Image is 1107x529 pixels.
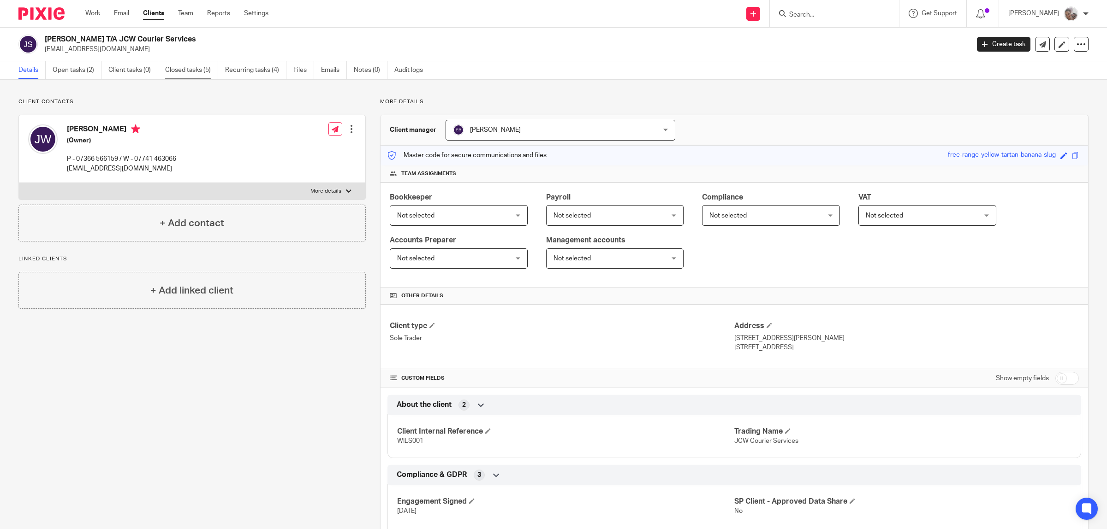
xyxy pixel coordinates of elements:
h4: Client type [390,321,734,331]
span: JCW Courier Services [734,438,798,444]
span: 2 [462,400,466,410]
p: P - 07366 566159 / W - 07741 463066 [67,154,176,164]
span: [PERSON_NAME] [470,127,521,133]
p: Client contacts [18,98,366,106]
a: Recurring tasks (4) [225,61,286,79]
h4: [PERSON_NAME] [67,124,176,136]
h4: Address [734,321,1079,331]
img: Pixie [18,7,65,20]
label: Show empty fields [996,374,1049,383]
a: Client tasks (0) [108,61,158,79]
span: Not selected [709,212,747,219]
h4: + Add contact [160,216,224,230]
span: WILS001 [397,438,423,444]
img: svg%3E [28,124,58,154]
i: Primary [131,124,140,134]
span: Bookkeeper [390,194,432,201]
a: Files [293,61,314,79]
p: [EMAIL_ADDRESS][DOMAIN_NAME] [67,164,176,173]
a: Closed tasks (5) [165,61,218,79]
span: Compliance [702,194,743,201]
a: Emails [321,61,347,79]
p: [STREET_ADDRESS][PERSON_NAME] [734,334,1079,343]
a: Create task [977,37,1030,52]
p: Sole Trader [390,334,734,343]
img: svg%3E [18,35,38,54]
span: [DATE] [397,508,417,514]
img: me.jpg [1064,6,1078,21]
a: Notes (0) [354,61,387,79]
h4: SP Client - Approved Data Share [734,497,1071,506]
p: [STREET_ADDRESS] [734,343,1079,352]
span: Not selected [866,212,903,219]
p: More details [380,98,1089,106]
a: Team [178,9,193,18]
div: free-range-yellow-tartan-banana-slug [948,150,1056,161]
a: Clients [143,9,164,18]
span: Other details [401,292,443,300]
h5: (Owner) [67,136,176,145]
h4: CUSTOM FIELDS [390,375,734,382]
span: Not selected [553,255,591,262]
a: Details [18,61,46,79]
p: [PERSON_NAME] [1008,9,1059,18]
h4: Trading Name [734,427,1071,436]
a: Email [114,9,129,18]
span: 3 [477,470,481,480]
img: svg%3E [453,124,464,135]
p: [EMAIL_ADDRESS][DOMAIN_NAME] [45,45,963,54]
h4: + Add linked client [150,283,233,298]
span: Get Support [922,10,957,17]
a: Audit logs [394,61,430,79]
span: Not selected [553,212,591,219]
span: Team assignments [401,170,456,177]
h2: [PERSON_NAME] T/A JCW Courier Services [45,35,780,44]
span: Payroll [546,194,571,201]
p: More details [310,188,341,195]
p: Master code for secure communications and files [387,151,547,160]
a: Open tasks (2) [53,61,101,79]
a: Settings [244,9,268,18]
a: Work [85,9,100,18]
span: No [734,508,743,514]
input: Search [788,11,871,19]
span: Not selected [397,255,434,262]
span: About the client [397,400,452,410]
span: VAT [858,194,871,201]
span: Management accounts [546,236,625,244]
h4: Engagement Signed [397,497,734,506]
span: Compliance & GDPR [397,470,467,480]
h4: Client Internal Reference [397,427,734,436]
a: Reports [207,9,230,18]
p: Linked clients [18,255,366,263]
h3: Client manager [390,125,436,135]
span: Accounts Preparer [390,236,456,244]
span: Not selected [397,212,434,219]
